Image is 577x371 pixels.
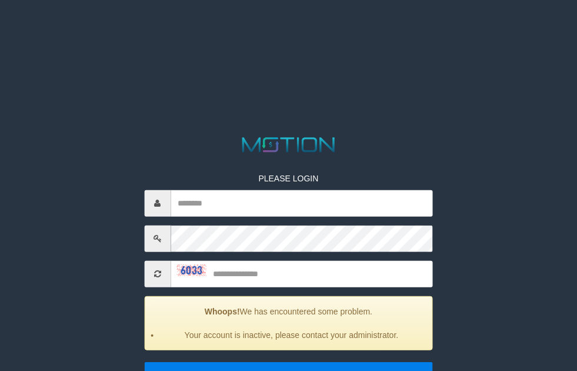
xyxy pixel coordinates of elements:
[144,296,433,350] div: We has encountered some problem.
[176,264,206,276] img: captcha
[144,173,433,184] p: PLEASE LOGIN
[205,307,240,316] strong: Whoops!
[238,135,339,155] img: MOTION_logo.png
[159,329,423,341] li: Your account is inactive, please contact your administrator.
